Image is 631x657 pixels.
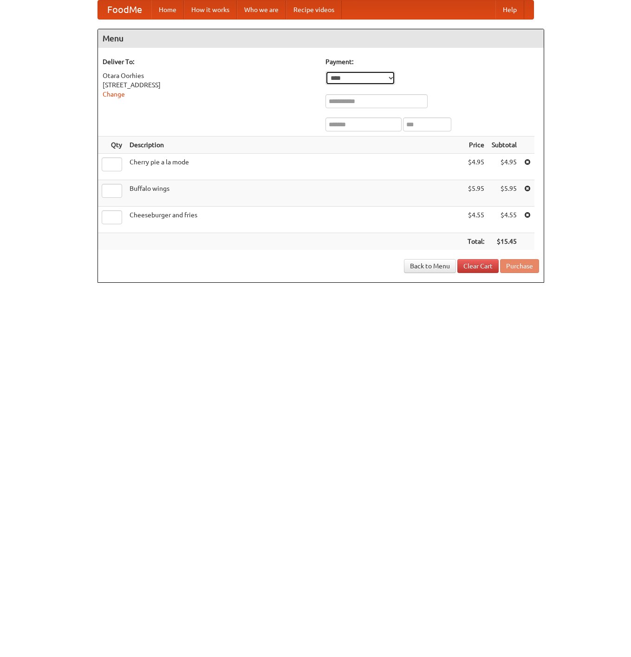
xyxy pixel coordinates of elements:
div: Otara Oorhies [103,71,316,80]
h4: Menu [98,29,544,48]
td: $4.95 [488,154,520,180]
th: Total: [464,233,488,250]
td: $5.95 [488,180,520,207]
th: $15.45 [488,233,520,250]
th: Subtotal [488,137,520,154]
th: Qty [98,137,126,154]
td: $4.95 [464,154,488,180]
a: Clear Cart [457,259,499,273]
button: Purchase [500,259,539,273]
h5: Payment: [325,57,539,66]
a: Who we are [237,0,286,19]
a: Recipe videos [286,0,342,19]
a: Back to Menu [404,259,456,273]
th: Description [126,137,464,154]
td: Cherry pie a la mode [126,154,464,180]
td: $5.95 [464,180,488,207]
a: FoodMe [98,0,151,19]
a: Help [495,0,524,19]
div: [STREET_ADDRESS] [103,80,316,90]
td: Cheeseburger and fries [126,207,464,233]
td: $4.55 [488,207,520,233]
a: How it works [184,0,237,19]
a: Home [151,0,184,19]
td: Buffalo wings [126,180,464,207]
h5: Deliver To: [103,57,316,66]
td: $4.55 [464,207,488,233]
th: Price [464,137,488,154]
a: Change [103,91,125,98]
